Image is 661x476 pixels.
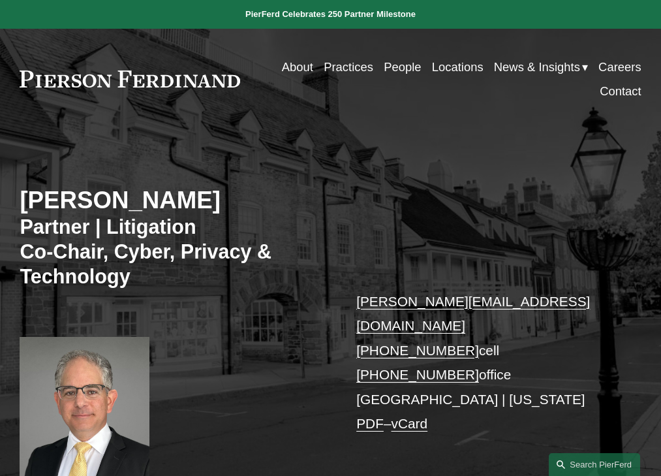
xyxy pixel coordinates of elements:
[20,215,330,289] h3: Partner | Litigation Co-Chair, Cyber, Privacy & Technology
[432,55,484,79] a: Locations
[356,343,479,358] a: [PHONE_NUMBER]
[324,55,373,79] a: Practices
[598,55,641,79] a: Careers
[392,416,428,431] a: vCard
[356,294,590,334] a: [PERSON_NAME][EMAIL_ADDRESS][DOMAIN_NAME]
[356,367,479,382] a: [PHONE_NUMBER]
[494,56,580,78] span: News & Insights
[494,55,588,79] a: folder dropdown
[549,453,640,476] a: Search this site
[20,186,330,215] h2: [PERSON_NAME]
[356,289,615,436] p: cell office [GEOGRAPHIC_DATA] | [US_STATE] –
[384,55,421,79] a: People
[600,79,641,103] a: Contact
[356,416,384,431] a: PDF
[282,55,313,79] a: About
